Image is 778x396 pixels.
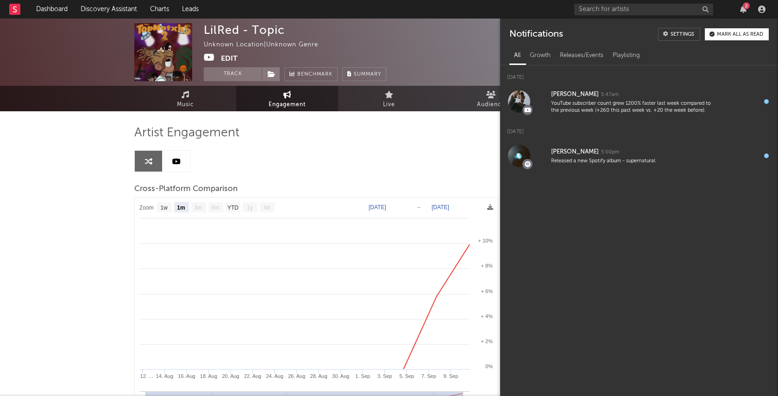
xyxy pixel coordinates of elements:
span: Music [177,99,194,110]
span: Engagement [269,99,306,110]
div: Playlisting [608,48,645,64]
a: Music [134,86,236,111]
a: [PERSON_NAME]5:00pmReleased a new Spotify album - supernatural. [500,138,778,174]
text: 14. Aug [156,373,173,379]
text: 5. Sep [399,373,414,379]
button: Edit [221,53,238,64]
text: 16. Aug [178,373,195,379]
text: 24. Aug [266,373,283,379]
text: + 6% [481,288,493,294]
div: All [509,48,525,64]
text: 1. Sep [355,373,370,379]
text: [DATE] [369,204,386,211]
text: 3. Sep [377,373,392,379]
div: Releases/Events [555,48,608,64]
text: 9. Sep [443,373,458,379]
text: 6m [212,204,220,211]
div: Unknown Location | Unknown Genre [204,39,329,51]
div: 2 [743,2,750,9]
span: Benchmark [297,69,333,80]
a: Audience [440,86,542,111]
button: 2 [740,6,747,13]
button: Track [204,67,262,81]
input: Search for artists [574,4,713,15]
span: Artist Engagement [134,128,239,139]
text: 20. Aug [222,373,239,379]
text: + 8% [481,263,493,268]
div: Released a new Spotify album - supernatural. [551,158,714,165]
span: Summary [354,72,381,77]
text: 1m [177,204,185,211]
text: 28. Aug [310,373,327,379]
text: Zoom [139,204,154,211]
div: [DATE] [500,65,778,83]
text: 18. Aug [200,373,217,379]
text: 0% [485,364,493,369]
text: 30. Aug [332,373,349,379]
span: Cross-Platform Comparison [134,184,238,195]
text: → [416,204,421,211]
a: Engagement [236,86,338,111]
span: Audience [477,99,505,110]
div: [DATE] [500,120,778,138]
text: YTD [227,204,238,211]
div: 5:00pm [601,149,619,156]
div: Growth [525,48,555,64]
button: Mark all as read [705,28,769,40]
div: 5:47am [601,91,619,98]
text: + 2% [481,339,493,344]
text: 22. Aug [244,373,261,379]
div: Notifications [509,28,563,41]
span: Live [383,99,395,110]
text: 1w [161,204,168,211]
text: 7. Sep [421,373,436,379]
text: + 4% [481,313,493,319]
text: 3m [194,204,202,211]
div: [PERSON_NAME] [551,147,599,158]
button: Summary [342,67,386,81]
div: YouTube subscriber count grew 1200% faster last week compared to the previous week (+260 this pas... [551,100,714,115]
text: 26. Aug [288,373,305,379]
div: Settings [671,32,694,37]
text: [DATE] [432,204,449,211]
text: + 10% [478,238,493,243]
a: Benchmark [284,67,338,81]
div: LilRed - Topic [204,23,285,37]
text: All [264,204,270,211]
text: 1y [247,204,253,211]
a: [PERSON_NAME]5:47amYouTube subscriber count grew 1200% faster last week compared to the previous ... [500,83,778,120]
text: 12. … [140,373,154,379]
a: Live [338,86,440,111]
div: Mark all as read [717,32,763,37]
a: Settings [658,28,700,41]
div: [PERSON_NAME] [551,89,599,100]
